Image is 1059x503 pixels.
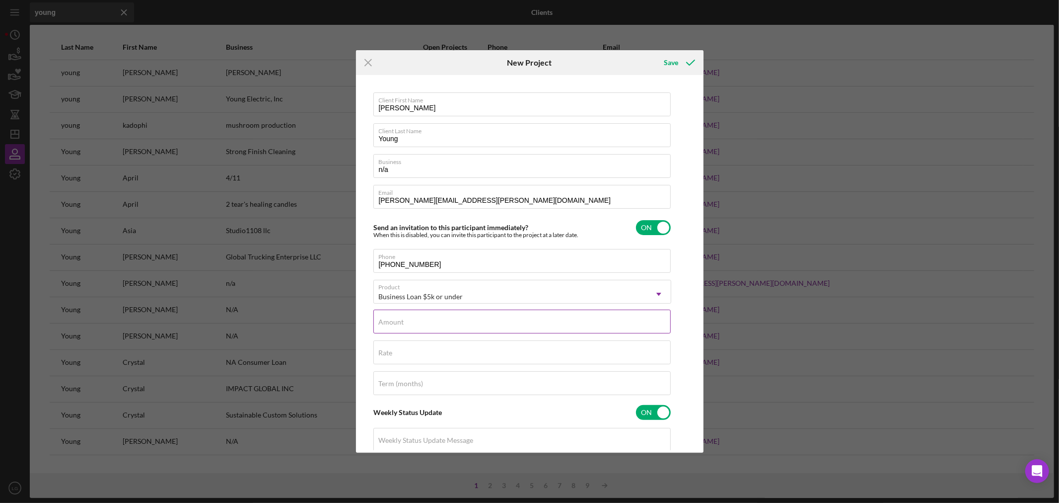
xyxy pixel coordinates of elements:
[374,223,529,232] label: Send an invitation to this participant immediately?
[1025,459,1049,483] div: Open Intercom Messenger
[379,155,671,166] label: Business
[379,380,424,388] label: Term (months)
[379,293,463,301] div: Business Loan $5k or under
[379,318,404,326] label: Amount
[374,408,442,417] label: Weekly Status Update
[379,250,671,260] label: Phone
[654,53,703,73] button: Save
[664,53,678,73] div: Save
[379,124,671,135] label: Client Last Name
[507,58,552,67] h6: New Project
[379,185,671,196] label: Email
[374,232,579,239] div: When this is disabled, you can invite this participant to the project at a later date.
[379,436,474,444] label: Weekly Status Update Message
[379,93,671,104] label: Client First Name
[379,349,393,357] label: Rate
